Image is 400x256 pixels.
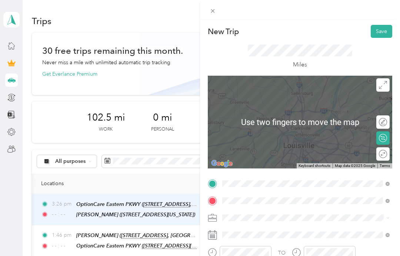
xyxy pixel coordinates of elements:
a: Open this area in Google Maps (opens a new window) [210,159,234,168]
button: Keyboard shortcuts [299,163,330,168]
p: Miles [293,60,307,69]
img: Google [210,159,234,168]
button: Save [371,25,392,38]
p: New Trip [208,26,239,37]
span: Map data ©2025 Google [335,164,375,168]
iframe: Everlance-gr Chat Button Frame [359,214,400,256]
